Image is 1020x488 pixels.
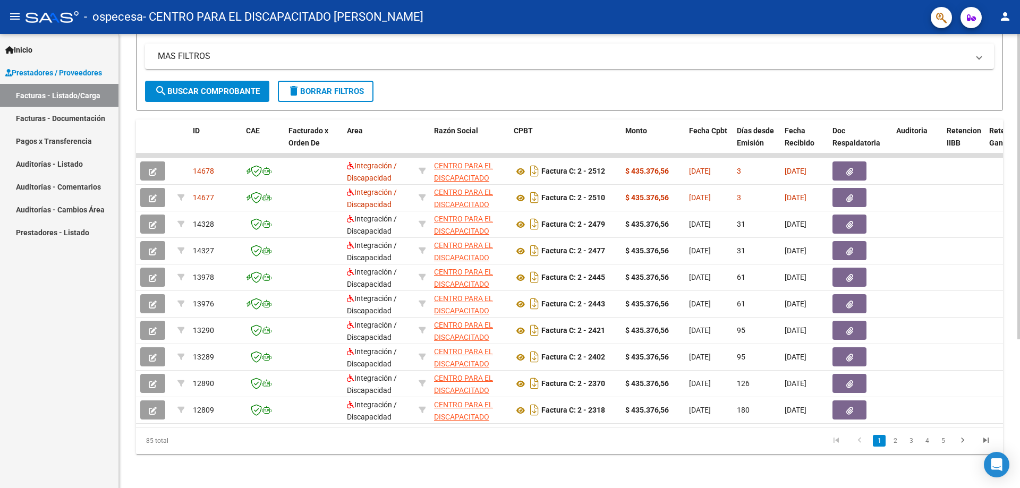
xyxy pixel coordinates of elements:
[999,10,1011,23] mat-icon: person
[242,119,284,166] datatable-header-cell: CAE
[434,294,493,327] span: CENTRO PARA EL DISCAPACITADO TALITA KUM
[737,353,745,361] span: 95
[347,161,397,182] span: Integración / Discapacidad
[737,167,741,175] span: 3
[145,44,994,69] mat-expansion-panel-header: MAS FILTROS
[737,379,750,388] span: 126
[737,326,745,335] span: 95
[689,220,711,228] span: [DATE]
[785,326,806,335] span: [DATE]
[737,273,745,281] span: 61
[976,435,996,447] a: go to last page
[434,399,505,421] div: 30688153545
[541,247,605,255] strong: Factura C: 2 - 2477
[528,375,541,392] i: Descargar documento
[528,348,541,365] i: Descargar documento
[953,435,973,447] a: go to next page
[937,435,949,447] a: 5
[278,81,373,102] button: Borrar Filtros
[785,273,806,281] span: [DATE]
[947,126,981,147] span: Retencion IIBB
[155,84,167,97] mat-icon: search
[984,452,1009,477] div: Open Intercom Messenger
[287,84,300,97] mat-icon: delete
[145,81,269,102] button: Buscar Comprobante
[347,400,397,421] span: Integración / Discapacidad
[625,246,669,255] strong: $ 435.376,56
[287,87,364,96] span: Borrar Filtros
[689,193,711,202] span: [DATE]
[347,294,397,315] span: Integración / Discapacidad
[541,406,605,415] strong: Factura C: 2 - 2318
[541,380,605,388] strong: Factura C: 2 - 2370
[905,435,917,447] a: 3
[528,295,541,312] i: Descargar documento
[896,126,928,135] span: Auditoria
[887,432,903,450] li: page 2
[158,50,968,62] mat-panel-title: MAS FILTROS
[785,246,806,255] span: [DATE]
[942,119,985,166] datatable-header-cell: Retencion IIBB
[434,319,505,341] div: 30688153545
[685,119,733,166] datatable-header-cell: Fecha Cpbt
[541,220,605,229] strong: Factura C: 2 - 2479
[919,432,935,450] li: page 4
[935,432,951,450] li: page 5
[434,188,493,221] span: CENTRO PARA EL DISCAPACITADO TALITA KUM
[528,269,541,286] i: Descargar documento
[430,119,509,166] datatable-header-cell: Razón Social
[143,5,423,29] span: - CENTRO PARA EL DISCAPACITADO [PERSON_NAME]
[347,268,397,288] span: Integración / Discapacidad
[541,194,605,202] strong: Factura C: 2 - 2510
[785,220,806,228] span: [DATE]
[434,213,505,235] div: 30688153545
[434,239,505,262] div: 30688153545
[541,353,605,362] strong: Factura C: 2 - 2402
[689,379,711,388] span: [DATE]
[785,406,806,414] span: [DATE]
[528,162,541,179] i: Descargar documento
[785,353,806,361] span: [DATE]
[689,299,711,308] span: [DATE]
[189,119,242,166] datatable-header-cell: ID
[434,241,493,274] span: CENTRO PARA EL DISCAPACITADO TALITA KUM
[921,435,933,447] a: 4
[434,126,478,135] span: Razón Social
[737,299,745,308] span: 61
[689,126,727,135] span: Fecha Cpbt
[733,119,780,166] datatable-header-cell: Días desde Emisión
[5,67,102,79] span: Prestadores / Proveedores
[347,126,363,135] span: Area
[434,215,493,247] span: CENTRO PARA EL DISCAPACITADO TALITA KUM
[347,347,397,368] span: Integración / Discapacidad
[625,167,669,175] strong: $ 435.376,56
[246,126,260,135] span: CAE
[541,300,605,309] strong: Factura C: 2 - 2443
[689,353,711,361] span: [DATE]
[193,126,200,135] span: ID
[528,322,541,339] i: Descargar documento
[193,299,214,308] span: 13976
[737,220,745,228] span: 31
[434,400,493,433] span: CENTRO PARA EL DISCAPACITADO TALITA KUM
[625,326,669,335] strong: $ 435.376,56
[625,353,669,361] strong: $ 435.376,56
[347,321,397,341] span: Integración / Discapacidad
[689,406,711,414] span: [DATE]
[528,189,541,206] i: Descargar documento
[828,119,892,166] datatable-header-cell: Doc Respaldatoria
[737,193,741,202] span: 3
[689,167,711,175] span: [DATE]
[509,119,621,166] datatable-header-cell: CPBT
[541,327,605,335] strong: Factura C: 2 - 2421
[625,299,669,308] strong: $ 435.376,56
[347,241,397,262] span: Integración / Discapacidad
[737,126,774,147] span: Días desde Emisión
[155,87,260,96] span: Buscar Comprobante
[434,374,493,407] span: CENTRO PARA EL DISCAPACITADO TALITA KUM
[193,273,214,281] span: 13978
[193,220,214,228] span: 14328
[347,374,397,395] span: Integración / Discapacidad
[832,126,880,147] span: Doc Respaldatoria
[193,193,214,202] span: 14677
